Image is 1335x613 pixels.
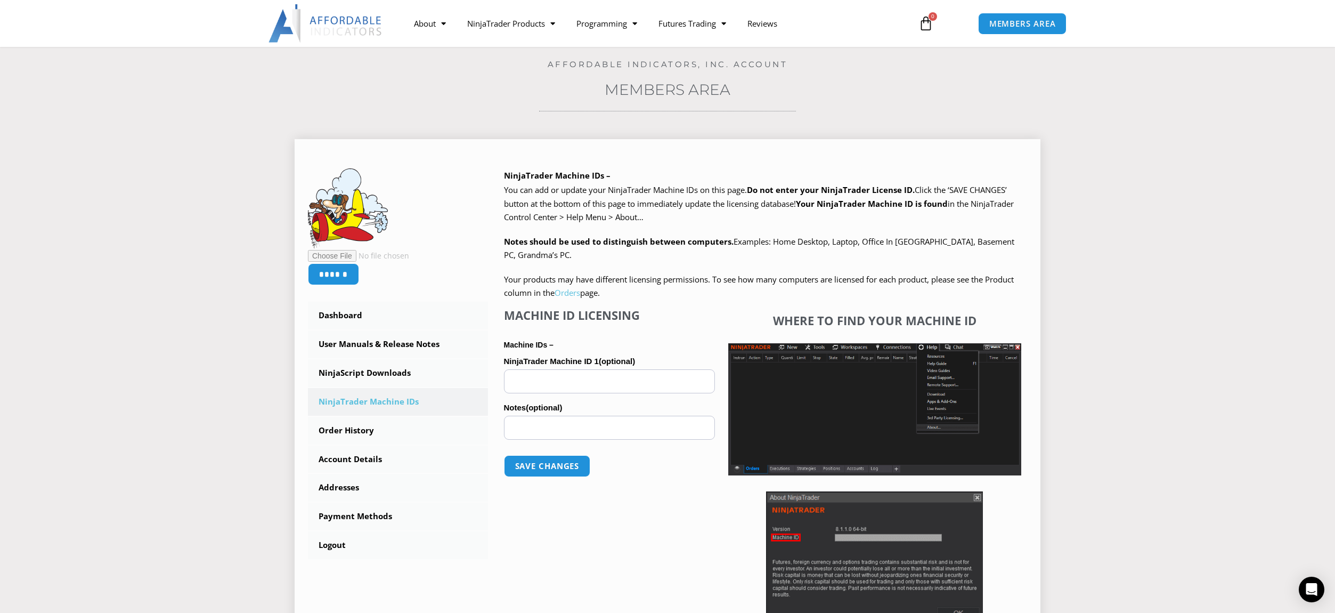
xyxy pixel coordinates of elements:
[526,403,562,412] span: (optional)
[268,4,383,43] img: LogoAI | Affordable Indicators – NinjaTrader
[504,455,591,477] button: Save changes
[457,11,566,36] a: NinjaTrader Products
[902,8,949,39] a: 0
[308,531,488,559] a: Logout
[504,353,715,369] label: NinjaTrader Machine ID 1
[308,330,488,358] a: User Manuals & Release Notes
[308,474,488,502] a: Addresses
[308,388,488,416] a: NinjaTrader Machine IDs
[308,503,488,530] a: Payment Methods
[796,198,948,209] strong: Your NinjaTrader Machine ID is found
[504,184,747,195] span: You can add or update your NinjaTrader Machine IDs on this page.
[403,11,906,36] nav: Menu
[728,343,1021,475] img: Screenshot 2025-01-17 1155544 | Affordable Indicators – NinjaTrader
[308,417,488,445] a: Order History
[566,11,648,36] a: Programming
[504,236,734,247] strong: Notes should be used to distinguish between computers.
[504,170,610,181] b: NinjaTrader Machine IDs –
[403,11,457,36] a: About
[308,302,488,329] a: Dashboard
[599,357,635,366] span: (optional)
[308,359,488,387] a: NinjaScript Downloads
[648,11,737,36] a: Futures Trading
[308,446,488,473] a: Account Details
[989,20,1056,28] span: MEMBERS AREA
[504,400,715,416] label: Notes
[504,184,1014,222] span: Click the ‘SAVE CHANGES’ button at the bottom of this page to immediately update the licensing da...
[555,287,580,298] a: Orders
[504,341,553,349] strong: Machine IDs –
[504,308,715,322] h4: Machine ID Licensing
[737,11,788,36] a: Reviews
[728,313,1021,327] h4: Where to find your Machine ID
[308,302,488,559] nav: Account pages
[1299,577,1324,602] div: Open Intercom Messenger
[978,13,1067,35] a: MEMBERS AREA
[308,168,388,248] img: b4ddc869bfcc2b34b013f9bebab4a0a540bf753252b2d3dc4a1a2e398cab9b01
[548,59,788,69] a: Affordable Indicators, Inc. Account
[605,80,730,99] a: Members Area
[929,12,937,21] span: 0
[504,236,1014,261] span: Examples: Home Desktop, Laptop, Office In [GEOGRAPHIC_DATA], Basement PC, Grandma’s PC.
[747,184,915,195] b: Do not enter your NinjaTrader License ID.
[504,274,1014,299] span: Your products may have different licensing permissions. To see how many computers are licensed fo...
